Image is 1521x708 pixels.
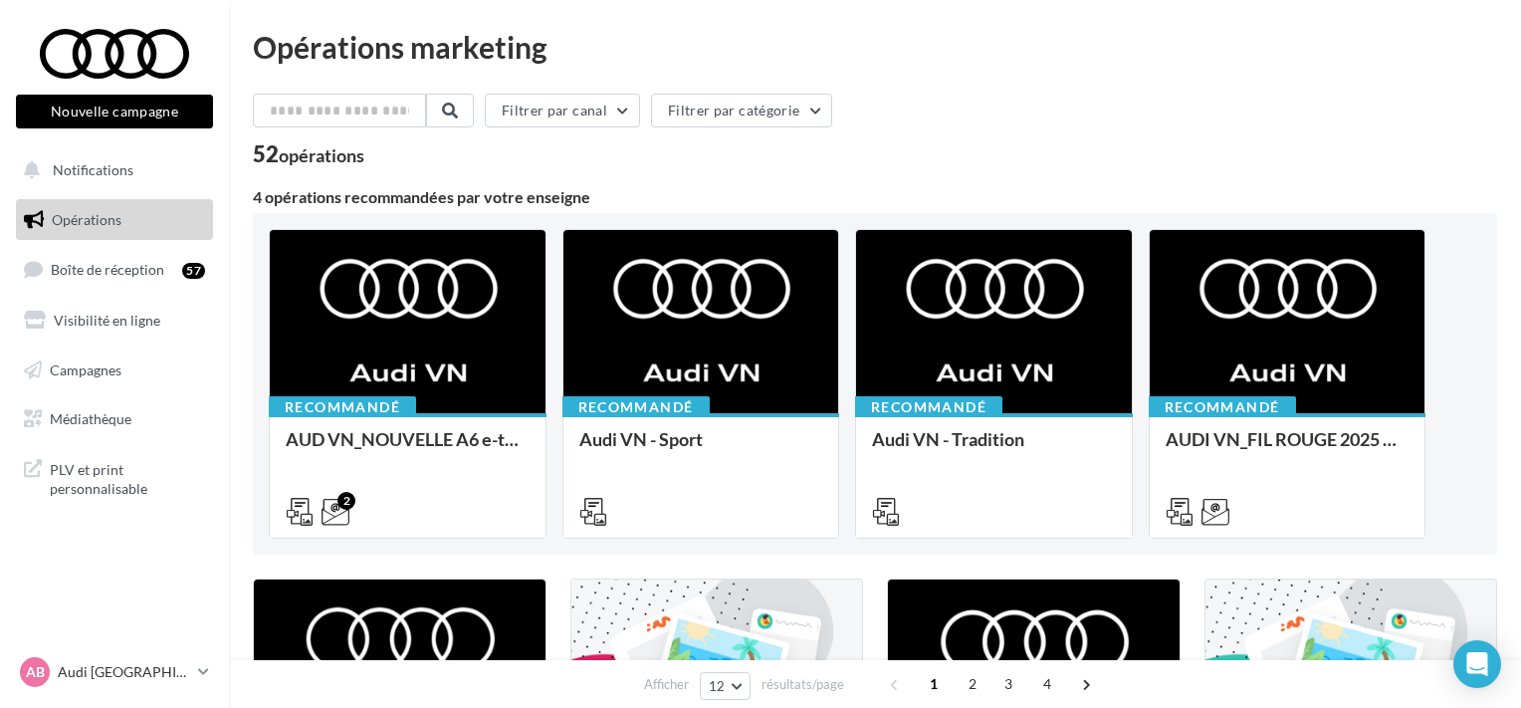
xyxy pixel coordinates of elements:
[651,94,832,127] button: Filtrer par catégorie
[52,211,121,228] span: Opérations
[50,456,205,499] span: PLV et print personnalisable
[286,429,530,469] div: AUD VN_NOUVELLE A6 e-tron
[253,32,1497,62] div: Opérations marketing
[12,248,217,291] a: Boîte de réception57
[709,678,726,694] span: 12
[12,199,217,241] a: Opérations
[485,94,640,127] button: Filtrer par canal
[58,662,190,682] p: Audi [GEOGRAPHIC_DATA]
[16,95,213,128] button: Nouvelle campagne
[1149,396,1296,418] div: Recommandé
[16,653,213,691] a: AB Audi [GEOGRAPHIC_DATA]
[562,396,710,418] div: Recommandé
[12,149,209,191] button: Notifications
[918,668,950,700] span: 1
[279,146,364,164] div: opérations
[12,448,217,507] a: PLV et print personnalisable
[54,312,160,329] span: Visibilité en ligne
[1453,640,1501,688] div: Open Intercom Messenger
[12,398,217,440] a: Médiathèque
[53,161,133,178] span: Notifications
[761,675,844,694] span: résultats/page
[872,429,1116,469] div: Audi VN - Tradition
[253,143,364,165] div: 52
[855,396,1002,418] div: Recommandé
[253,189,1497,205] div: 4 opérations recommandées par votre enseigne
[579,429,823,469] div: Audi VN - Sport
[51,261,164,278] span: Boîte de réception
[992,668,1024,700] span: 3
[337,492,355,510] div: 2
[12,300,217,342] a: Visibilité en ligne
[1166,429,1410,469] div: AUDI VN_FIL ROUGE 2025 - A1, Q2, Q3, Q5 et Q4 e-tron
[1031,668,1063,700] span: 4
[644,675,689,694] span: Afficher
[12,350,217,391] a: Campagnes
[957,668,988,700] span: 2
[50,410,131,427] span: Médiathèque
[700,672,751,700] button: 12
[269,396,416,418] div: Recommandé
[182,263,205,279] div: 57
[50,360,121,377] span: Campagnes
[26,662,45,682] span: AB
